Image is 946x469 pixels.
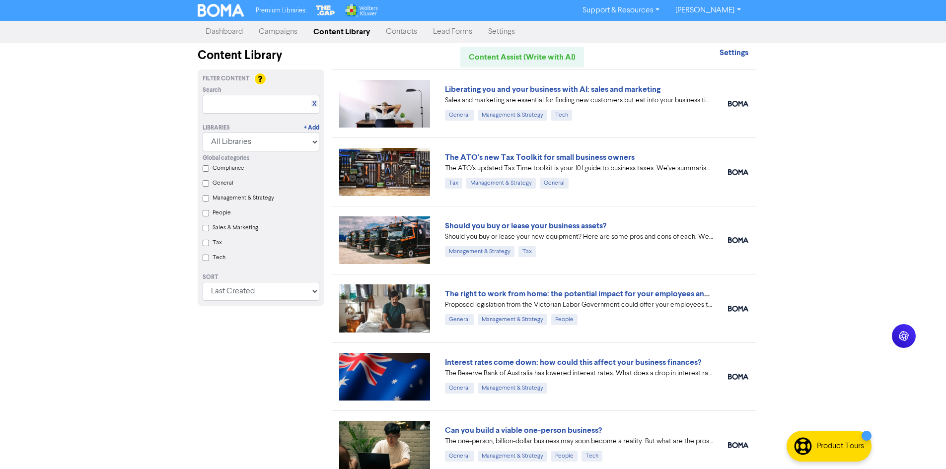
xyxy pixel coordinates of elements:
a: Should you buy or lease your business assets? [445,221,606,231]
label: Management & Strategy [213,194,274,202]
div: Tech [582,451,602,462]
img: BOMA Logo [198,4,244,17]
a: + Add [304,124,319,133]
img: boma [728,306,748,312]
div: Management & Strategy [478,110,547,121]
a: Campaigns [251,22,305,42]
a: Interest rates come down: how could this affect your business finances? [445,357,701,367]
div: Libraries [203,124,230,133]
a: Content Assist (Write with AI) [460,47,584,67]
div: Management & Strategy [466,178,536,189]
strong: Settings [720,48,748,58]
div: Sort [203,273,319,282]
div: Sales and marketing are essential for finding new customers but eat into your business time. We e... [445,95,713,106]
a: X [312,100,316,108]
a: Can you build a viable one-person business? [445,425,602,435]
a: Dashboard [198,22,251,42]
div: Tax [445,178,462,189]
div: Filter Content [203,74,319,83]
span: Search [203,86,221,95]
div: General [445,110,474,121]
iframe: Chat Widget [896,421,946,469]
label: Sales & Marketing [213,223,258,232]
img: The Gap [314,4,336,17]
label: General [213,179,233,188]
a: Lead Forms [425,22,480,42]
div: Tech [551,110,572,121]
a: Contacts [378,22,425,42]
a: Settings [720,49,748,57]
a: Content Library [305,22,378,42]
label: Tax [213,238,222,247]
div: Management & Strategy [445,246,514,257]
img: boma [728,169,748,175]
div: The one-person, billion-dollar business may soon become a reality. But what are the pros and cons... [445,436,713,447]
a: [PERSON_NAME] [667,2,748,18]
div: Content Library [198,47,324,65]
a: Support & Resources [575,2,667,18]
a: The right to work from home: the potential impact for your employees and business [445,289,741,299]
div: Management & Strategy [478,383,547,394]
a: Liberating you and your business with AI: sales and marketing [445,84,660,94]
div: General [445,451,474,462]
label: Tech [213,253,225,262]
a: Settings [480,22,523,42]
span: Premium Libraries: [256,7,306,14]
div: General [445,383,474,394]
img: boma [728,442,748,448]
img: boma [728,374,748,380]
a: The ATO's new Tax Toolkit for small business owners [445,152,635,162]
div: People [551,451,578,462]
div: Should you buy or lease your new equipment? Here are some pros and cons of each. We also can revi... [445,232,713,242]
img: boma_accounting [728,237,748,243]
img: Wolters Kluwer [344,4,378,17]
div: The ATO’s updated Tax Time toolkit is your 101 guide to business taxes. We’ve summarised the key ... [445,163,713,174]
div: Tax [518,246,536,257]
label: People [213,208,231,217]
div: Global categories [203,154,319,163]
div: Proposed legislation from the Victorian Labor Government could offer your employees the right to ... [445,300,713,310]
label: Compliance [213,164,244,173]
div: The Reserve Bank of Australia has lowered interest rates. What does a drop in interest rates mean... [445,368,713,379]
img: boma [728,101,748,107]
div: People [551,314,578,325]
div: General [540,178,569,189]
div: Management & Strategy [478,451,547,462]
div: Management & Strategy [478,314,547,325]
div: General [445,314,474,325]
